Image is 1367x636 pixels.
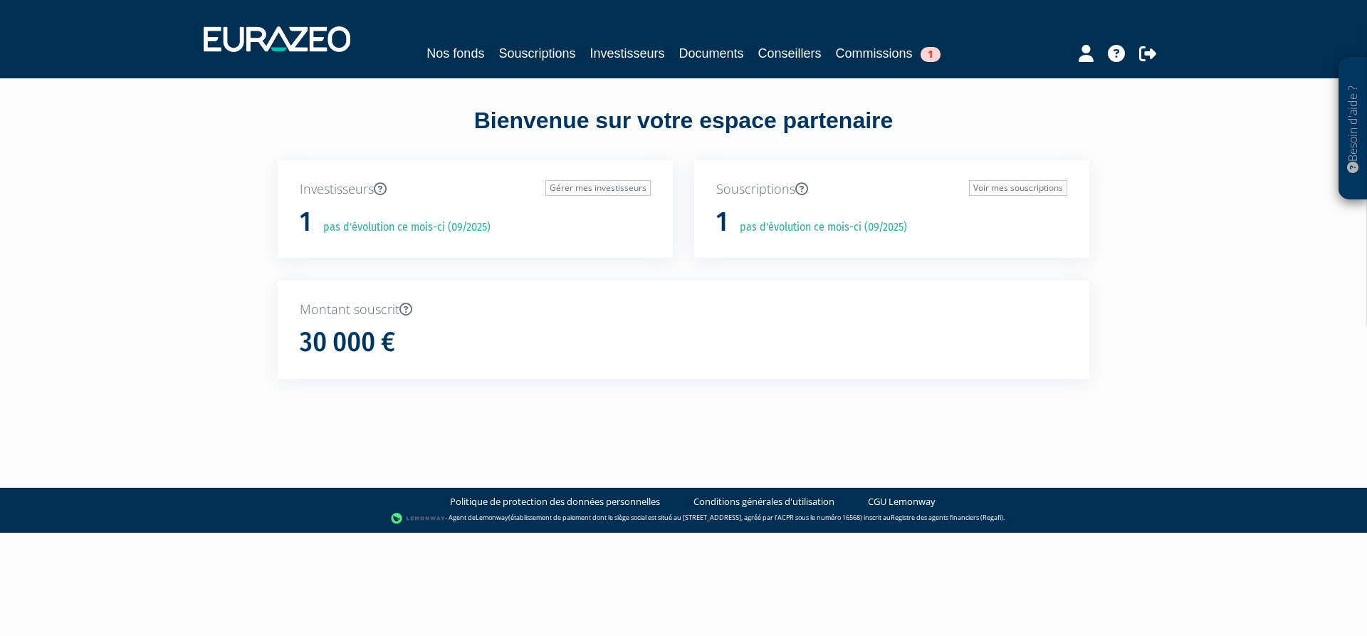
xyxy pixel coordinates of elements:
a: Voir mes souscriptions [969,180,1067,196]
a: Gérer mes investisseurs [545,180,651,196]
a: Conditions générales d'utilisation [693,495,834,509]
a: Souscriptions [498,43,575,63]
h1: 1 [716,207,728,237]
a: Politique de protection des données personnelles [450,495,660,509]
span: 1 [921,47,941,62]
div: Bienvenue sur votre espace partenaire [267,105,1100,160]
a: CGU Lemonway [868,495,936,509]
img: 1732889491-logotype_eurazeo_blanc_rvb.png [204,26,350,52]
p: Montant souscrit [300,301,1067,319]
div: - Agent de (établissement de paiement dont le siège social est situé au [STREET_ADDRESS], agréé p... [14,511,1353,526]
p: pas d'évolution ce mois-ci (09/2025) [313,219,491,236]
img: logo-lemonway.png [391,511,446,526]
a: Commissions1 [836,43,941,63]
h1: 30 000 € [300,328,395,358]
p: Besoin d'aide ? [1345,65,1361,193]
p: pas d'évolution ce mois-ci (09/2025) [730,219,907,236]
a: Investisseurs [590,43,664,63]
p: Investisseurs [300,180,651,199]
a: Lemonway [476,513,508,522]
a: Conseillers [758,43,822,63]
a: Nos fonds [426,43,484,63]
a: Registre des agents financiers (Regafi) [891,513,1003,522]
a: Documents [679,43,744,63]
h1: 1 [300,207,311,237]
p: Souscriptions [716,180,1067,199]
